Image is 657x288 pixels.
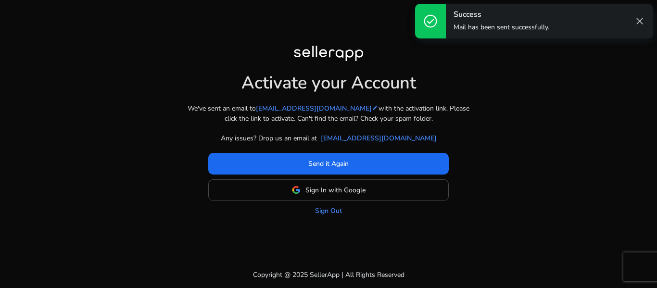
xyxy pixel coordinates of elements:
[305,185,366,195] span: Sign In with Google
[315,206,342,216] a: Sign Out
[184,103,473,124] p: We've sent an email to with the activation link. Please click the link to activate. Can't find th...
[634,15,645,27] span: close
[423,13,438,29] span: check_circle
[256,103,379,113] a: [EMAIL_ADDRESS][DOMAIN_NAME]
[454,10,549,19] h4: Success
[292,186,301,194] img: google-logo.svg
[221,133,317,143] p: Any issues? Drop us an email at
[372,104,379,111] mat-icon: edit
[208,153,449,175] button: Send it Again
[454,23,549,32] p: Mail has been sent successfully.
[308,159,349,169] span: Send it Again
[241,65,416,93] h1: Activate your Account
[321,133,437,143] a: [EMAIL_ADDRESS][DOMAIN_NAME]
[208,179,449,201] button: Sign In with Google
